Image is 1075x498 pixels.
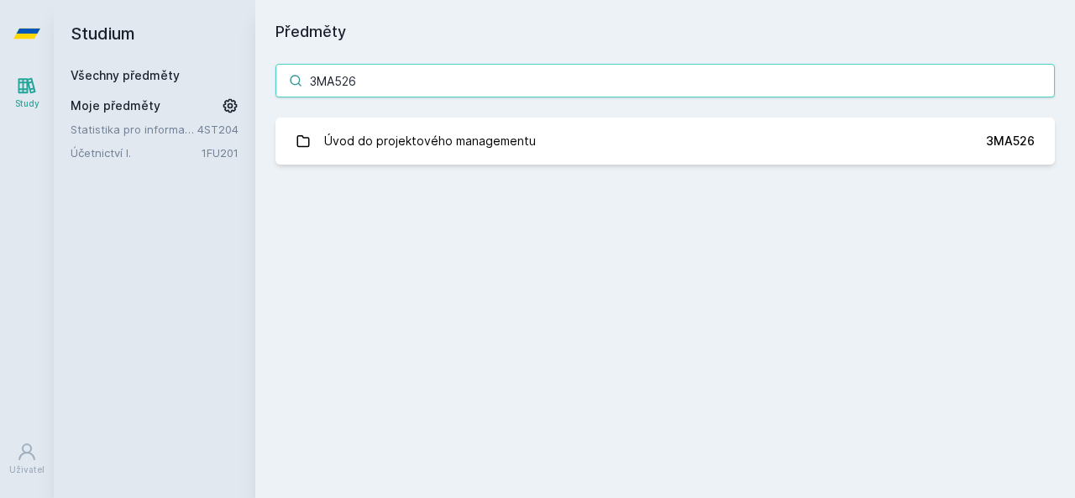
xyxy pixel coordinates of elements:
span: Moje předměty [71,97,160,114]
a: Všechny předměty [71,68,180,82]
div: Study [15,97,39,110]
a: Statistika pro informatiky [71,121,197,138]
a: Study [3,67,50,118]
a: 4ST204 [197,123,239,136]
a: Uživatel [3,433,50,485]
h1: Předměty [275,20,1055,44]
div: 3MA526 [986,133,1035,149]
input: Název nebo ident předmětu… [275,64,1055,97]
div: Úvod do projektového managementu [324,124,536,158]
a: 1FU201 [202,146,239,160]
a: Účetnictví I. [71,144,202,161]
div: Uživatel [9,464,45,476]
a: Úvod do projektového managementu 3MA526 [275,118,1055,165]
